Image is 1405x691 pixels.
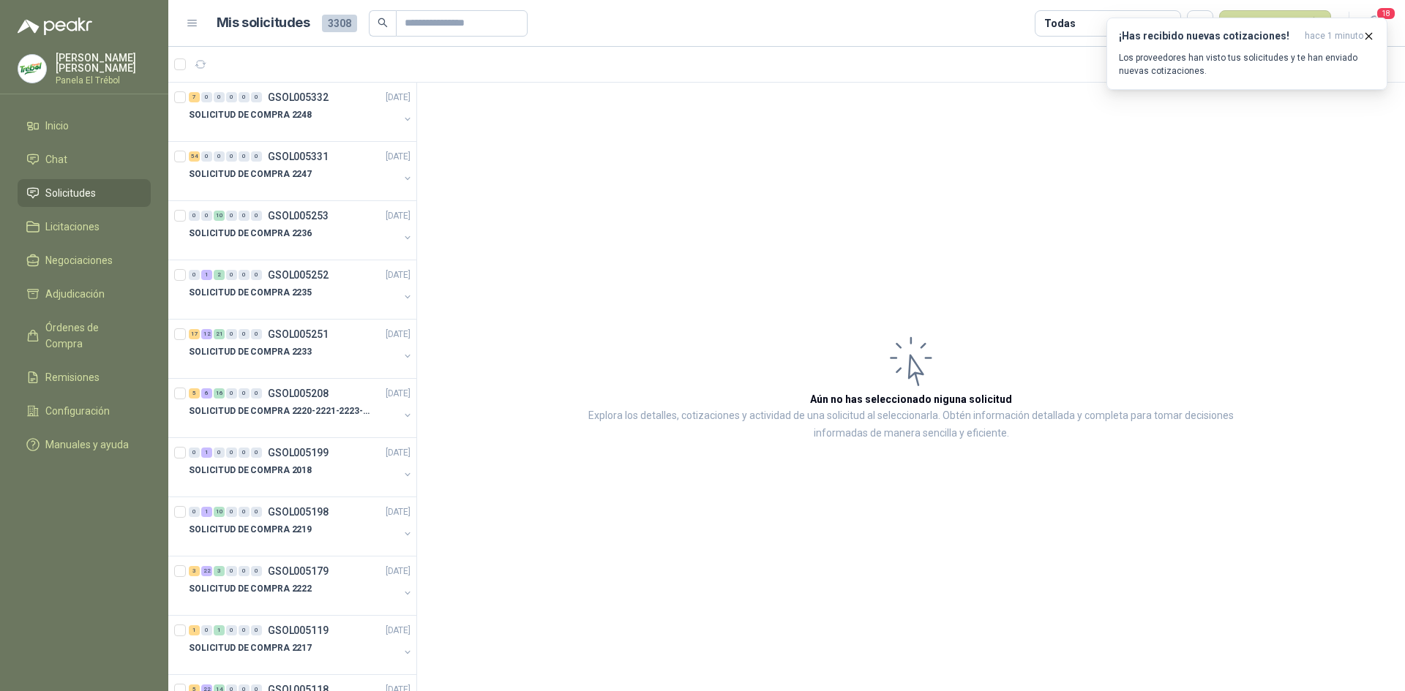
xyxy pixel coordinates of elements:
div: 2 [214,270,225,280]
div: 1 [201,507,212,517]
p: SOLICITUD DE COMPRA 2235 [189,286,312,300]
a: 0 1 10 0 0 0 GSOL005198[DATE] SOLICITUD DE COMPRA 2219 [189,503,413,550]
p: [DATE] [386,446,411,460]
div: 0 [201,625,212,635]
a: 0 1 2 0 0 0 GSOL005252[DATE] SOLICITUD DE COMPRA 2235 [189,266,413,313]
p: GSOL005198 [268,507,329,517]
p: SOLICITUD DE COMPRA 2247 [189,167,312,181]
div: 0 [239,625,250,635]
div: 16 [214,388,225,399]
div: 7 [189,92,200,102]
div: Todas [1044,15,1075,31]
a: Configuración [18,397,151,425]
div: 0 [214,151,225,162]
div: 0 [239,388,250,399]
button: ¡Has recibido nuevas cotizaciones!hace 1 minuto Los proveedores han visto tus solicitudes y te ha... [1106,18,1387,90]
span: 3308 [322,15,357,32]
span: search [378,18,388,28]
div: 0 [226,625,237,635]
div: 0 [251,211,262,221]
p: GSOL005332 [268,92,329,102]
span: 18 [1376,7,1396,20]
div: 6 [201,388,212,399]
div: 0 [239,151,250,162]
div: 0 [239,92,250,102]
div: 0 [189,211,200,221]
div: 0 [251,566,262,576]
p: Explora los detalles, cotizaciones y actividad de una solicitud al seleccionarla. Obtén informaci... [563,407,1259,442]
p: Panela El Trébol [56,76,151,85]
a: Manuales y ayuda [18,431,151,458]
div: 1 [201,270,212,280]
div: 0 [251,270,262,280]
div: 1 [201,448,212,458]
a: 0 1 0 0 0 0 GSOL005199[DATE] SOLICITUD DE COMPRA 2018 [189,444,413,491]
div: 0 [226,151,237,162]
p: GSOL005253 [268,211,329,221]
span: Manuales y ayuda [45,437,129,453]
div: 0 [226,448,237,458]
div: 0 [239,507,250,517]
a: Adjudicación [18,280,151,308]
div: 0 [239,270,250,280]
p: [DATE] [386,505,411,519]
div: 0 [239,211,250,221]
a: 5 6 16 0 0 0 GSOL005208[DATE] SOLICITUD DE COMPRA 2220-2221-2223-2224 [189,385,413,431]
p: SOLICITUD DE COMPRA 2220-2221-2223-2224 [189,404,371,418]
div: 10 [214,507,225,517]
div: 0 [251,329,262,339]
a: Órdenes de Compra [18,314,151,358]
div: 54 [189,151,200,162]
a: 17 12 21 0 0 0 GSOL005251[DATE] SOLICITUD DE COMPRA 2233 [189,325,413,372]
div: 0 [189,507,200,517]
div: 0 [214,448,225,458]
h3: Aún no has seleccionado niguna solicitud [810,391,1012,407]
div: 0 [226,507,237,517]
div: 0 [251,625,262,635]
p: Los proveedores han visto tus solicitudes y te han enviado nuevas cotizaciones. [1119,51,1375,78]
span: Inicio [45,118,69,134]
a: 0 0 10 0 0 0 GSOL005253[DATE] SOLICITUD DE COMPRA 2236 [189,207,413,254]
p: SOLICITUD DE COMPRA 2217 [189,641,312,655]
span: Adjudicación [45,286,105,302]
div: 0 [201,92,212,102]
div: 0 [226,388,237,399]
h1: Mis solicitudes [217,12,310,34]
div: 0 [189,270,200,280]
a: Licitaciones [18,213,151,241]
div: 17 [189,329,200,339]
div: 0 [251,388,262,399]
div: 10 [214,211,225,221]
span: Remisiones [45,369,100,385]
div: 0 [251,92,262,102]
p: [DATE] [386,328,411,341]
div: 0 [226,270,237,280]
p: SOLICITUD DE COMPRA 2018 [189,464,312,477]
div: 1 [214,625,225,635]
p: [DATE] [386,268,411,282]
img: Company Logo [18,55,46,83]
a: 3 22 3 0 0 0 GSOL005179[DATE] SOLICITUD DE COMPRA 2222 [189,562,413,609]
div: 0 [239,448,250,458]
img: Logo peakr [18,18,92,35]
div: 0 [189,448,200,458]
p: GSOL005252 [268,270,329,280]
div: 0 [226,211,237,221]
div: 0 [251,507,262,517]
button: 18 [1361,10,1387,37]
p: GSOL005199 [268,448,329,458]
p: SOLICITUD DE COMPRA 2236 [189,227,312,241]
div: 0 [239,566,250,576]
p: [DATE] [386,209,411,223]
p: GSOL005179 [268,566,329,576]
div: 5 [189,388,200,399]
a: Solicitudes [18,179,151,207]
a: 7 0 0 0 0 0 GSOL005332[DATE] SOLICITUD DE COMPRA 2248 [189,88,413,135]
p: SOLICITUD DE COMPRA 2233 [189,345,312,359]
a: Remisiones [18,363,151,391]
p: [DATE] [386,91,411,105]
p: GSOL005119 [268,625,329,635]
div: 0 [226,566,237,576]
div: 1 [189,625,200,635]
span: Configuración [45,403,110,419]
